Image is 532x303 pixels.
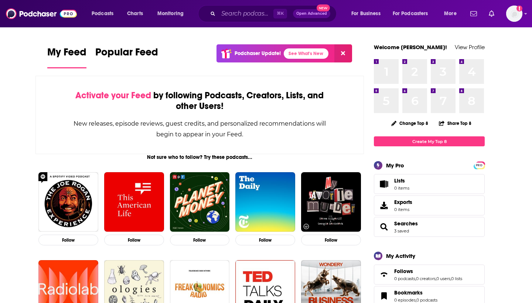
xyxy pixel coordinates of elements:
[104,172,164,232] img: This American Life
[475,163,484,168] span: PRO
[374,265,485,285] span: Follows
[486,7,497,20] a: Show notifications dropdown
[439,8,466,20] button: open menu
[346,8,390,20] button: open menu
[506,6,522,22] button: Show profile menu
[75,90,151,101] span: Activate your Feed
[394,289,423,296] span: Bookmarks
[301,172,361,232] img: My Favorite Murder with Karen Kilgariff and Georgia Hardstark
[439,116,472,130] button: Share Top 8
[506,6,522,22] img: User Profile
[374,195,485,215] a: Exports
[506,6,522,22] span: Logged in as EmilyCleary
[394,185,409,191] span: 0 items
[394,276,415,281] a: 0 podcasts
[467,7,480,20] a: Show notifications dropdown
[393,8,428,19] span: For Podcasters
[284,48,328,59] a: See What's New
[152,8,193,20] button: open menu
[376,269,391,280] a: Follows
[86,8,123,20] button: open menu
[394,199,412,205] span: Exports
[6,7,77,21] img: Podchaser - Follow, Share and Rate Podcasts
[38,235,98,245] button: Follow
[394,228,409,234] a: 3 saved
[394,177,405,184] span: Lists
[394,297,416,303] a: 0 episodes
[475,162,484,168] a: PRO
[451,276,462,281] a: 0 lists
[374,44,447,51] a: Welcome [PERSON_NAME]!
[218,8,273,20] input: Search podcasts, credits, & more...
[416,276,436,281] a: 0 creators
[376,222,391,232] a: Searches
[35,154,364,160] div: Not sure who to follow? Try these podcasts...
[351,8,381,19] span: For Business
[157,8,184,19] span: Monitoring
[95,46,158,63] span: Popular Feed
[235,235,295,245] button: Follow
[170,235,230,245] button: Follow
[205,5,344,22] div: Search podcasts, credits, & more...
[374,136,485,146] a: Create My Top 8
[376,179,391,189] span: Lists
[73,118,327,140] div: New releases, episode reviews, guest credits, and personalized recommendations will begin to appe...
[386,162,404,169] div: My Pro
[436,276,436,281] span: ,
[374,174,485,194] a: Lists
[122,8,147,20] a: Charts
[301,235,361,245] button: Follow
[436,276,450,281] a: 0 users
[170,172,230,232] img: Planet Money
[416,297,437,303] a: 0 podcasts
[104,235,164,245] button: Follow
[317,4,330,11] span: New
[394,220,418,227] a: Searches
[376,200,391,211] span: Exports
[92,8,113,19] span: Podcasts
[444,8,457,19] span: More
[73,90,327,112] div: by following Podcasts, Creators, Lists, and other Users!
[273,9,287,18] span: ⌘ K
[394,177,409,184] span: Lists
[47,46,86,68] a: My Feed
[235,172,295,232] img: The Daily
[376,291,391,301] a: Bookmarks
[394,268,462,275] a: Follows
[127,8,143,19] span: Charts
[387,119,433,128] button: Change Top 8
[394,207,412,212] span: 0 items
[38,172,98,232] img: The Joe Rogan Experience
[455,44,485,51] a: View Profile
[394,289,437,296] a: Bookmarks
[296,12,327,16] span: Open Advanced
[386,252,415,259] div: My Activity
[235,50,281,57] p: Podchaser Update!
[293,9,330,18] button: Open AdvancedNew
[95,46,158,68] a: Popular Feed
[394,268,413,275] span: Follows
[388,8,439,20] button: open menu
[416,297,416,303] span: ,
[516,6,522,11] svg: Add a profile image
[47,46,86,63] span: My Feed
[374,217,485,237] span: Searches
